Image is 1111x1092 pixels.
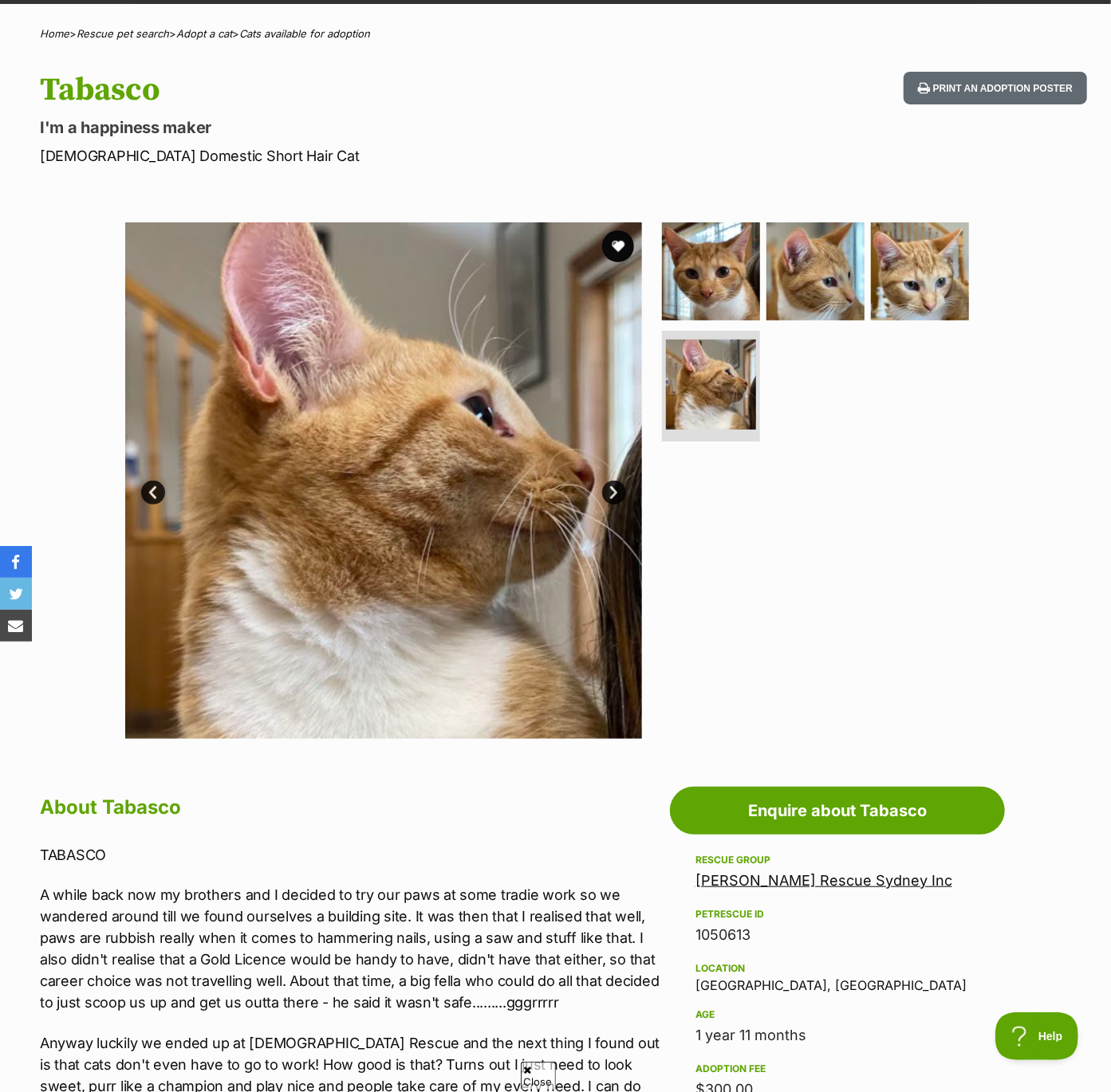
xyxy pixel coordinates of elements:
a: Next [602,481,626,505]
div: Rescue group [695,854,979,866]
img: Photo of Tabasco [871,222,969,320]
button: Print an adoption poster [904,72,1087,104]
a: Adopt a cat [176,27,232,40]
div: Adoption fee [695,1063,979,1075]
span: Close [521,1062,556,1090]
img: Photo of Tabasco [766,222,865,320]
h2: About Tabasco [40,790,662,825]
img: Photo of Tabasco [662,222,760,320]
button: favourite [602,230,634,262]
p: A while back now my brothers and I decided to try our paws at some tradie work so we wandered aro... [40,884,662,1013]
h1: Tabasco [40,72,678,108]
p: I'm a happiness maker [40,116,678,139]
div: Location [695,962,979,975]
a: Enquire about Tabasco [670,787,1005,835]
iframe: Help Scout Beacon - Open [995,1012,1079,1060]
a: Cats available for adoption [239,27,370,40]
img: Photo of Tabasco [125,222,642,739]
div: [GEOGRAPHIC_DATA], [GEOGRAPHIC_DATA] [695,959,979,992]
div: Age [695,1008,979,1021]
div: 1050613 [695,924,979,946]
a: Prev [141,481,165,505]
p: [DEMOGRAPHIC_DATA] Domestic Short Hair Cat [40,145,678,167]
a: Home [40,27,69,40]
p: TABASCO [40,844,662,866]
div: 1 year 11 months [695,1024,979,1047]
img: Photo of Tabasco [666,340,756,430]
a: [PERSON_NAME] Rescue Sydney Inc [695,872,952,889]
div: PetRescue ID [695,908,979,921]
a: Rescue pet search [77,27,169,40]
